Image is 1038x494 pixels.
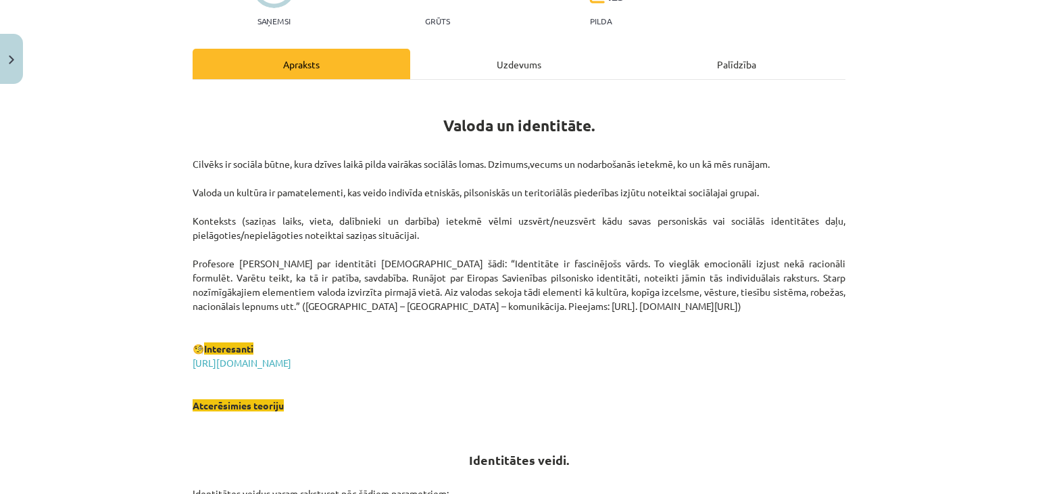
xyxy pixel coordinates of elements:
p: Saņemsi [252,16,296,26]
div: Palīdzība [628,49,845,79]
p: Cilvēks ir sociāla būtne, kura dzīves laikā pilda vairākas sociālās lomas. Dzimums,vecums un noda... [193,157,845,413]
span: Atcerēsimies teoriju [193,399,284,411]
span: Interesanti [204,342,253,355]
p: Grūts [425,16,450,26]
div: Uzdevums [410,49,628,79]
p: pilda [590,16,612,26]
img: icon-close-lesson-0947bae3869378f0d4975bcd49f059093ad1ed9edebbc8119c70593378902aed.svg [9,55,14,64]
a: [URL][DOMAIN_NAME] [193,357,291,369]
strong: Identitātes veidi. [469,452,569,468]
div: Apraksts [193,49,410,79]
b: Valoda un identitāte. [443,116,595,135]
